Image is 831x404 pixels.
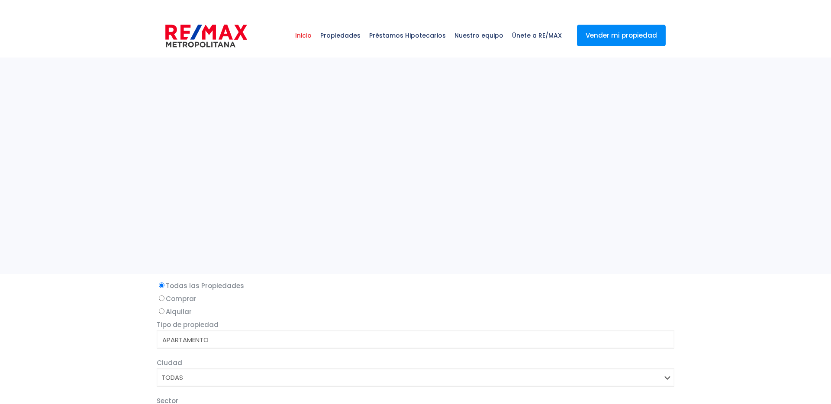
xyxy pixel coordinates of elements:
option: APARTAMENTO [161,335,663,345]
span: Tipo de propiedad [157,320,219,329]
input: Todas las Propiedades [159,282,164,288]
span: Préstamos Hipotecarios [365,22,450,48]
label: Alquilar [157,306,674,317]
img: remax-metropolitana-logo [165,23,247,49]
option: CASA [161,345,663,356]
span: Inicio [291,22,316,48]
a: Inicio [291,14,316,57]
input: Comprar [159,295,164,301]
label: Comprar [157,293,674,304]
span: Únete a RE/MAX [508,22,566,48]
a: Vender mi propiedad [577,25,666,46]
span: Propiedades [316,22,365,48]
label: Todas las Propiedades [157,280,674,291]
span: Ciudad [157,358,182,367]
span: Nuestro equipo [450,22,508,48]
a: RE/MAX Metropolitana [165,14,247,57]
input: Alquilar [159,308,164,314]
a: Préstamos Hipotecarios [365,14,450,57]
a: Propiedades [316,14,365,57]
a: Únete a RE/MAX [508,14,566,57]
a: Nuestro equipo [450,14,508,57]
